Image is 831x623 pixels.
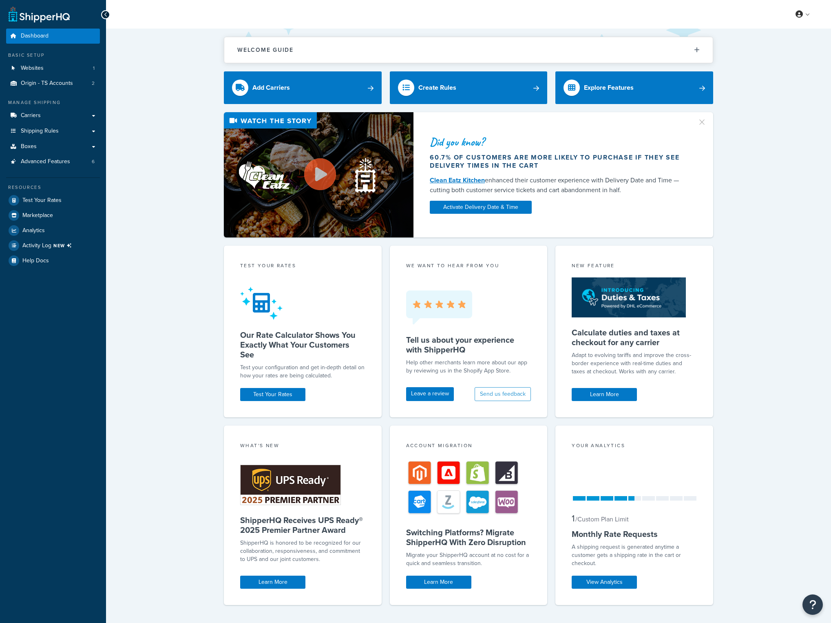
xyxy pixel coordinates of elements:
[237,47,294,53] h2: Welcome Guide
[240,330,365,359] h5: Our Rate Calculator Shows You Exactly What Your Customers See
[6,208,100,223] a: Marketplace
[572,529,697,539] h5: Monthly Rate Requests
[802,594,823,615] button: Open Resource Center
[555,71,713,104] a: Explore Features
[475,387,531,401] button: Send us feedback
[21,128,59,135] span: Shipping Rules
[406,528,531,547] h5: Switching Platforms? Migrate ShipperHQ With Zero Disruption
[240,364,365,380] div: Test your configuration and get in-depth detail on how your rates are being calculated.
[240,576,305,589] a: Learn More
[6,139,100,154] a: Boxes
[406,335,531,355] h5: Tell us about your experience with ShipperHQ
[406,359,531,375] p: Help other merchants learn more about our app by reviewing us in the Shopify App Store.
[240,539,365,563] p: ShipperHQ is honored to be recognized for our collaboration, responsiveness, and commitment to UP...
[22,212,53,219] span: Marketplace
[390,71,548,104] a: Create Rules
[6,108,100,123] a: Carriers
[6,193,100,208] a: Test Your Rates
[22,227,45,234] span: Analytics
[224,71,382,104] a: Add Carriers
[430,136,687,148] div: Did you know?
[572,512,575,525] span: 1
[252,82,290,93] div: Add Carriers
[418,82,456,93] div: Create Rules
[240,442,365,451] div: What's New
[6,61,100,76] li: Websites
[430,153,687,170] div: 60.7% of customers are more likely to purchase if they see delivery times in the cart
[6,61,100,76] a: Websites1
[6,253,100,268] a: Help Docs
[6,154,100,169] a: Advanced Features6
[572,388,637,401] a: Learn More
[22,197,62,204] span: Test Your Rates
[572,576,637,589] a: View Analytics
[53,242,75,249] span: NEW
[240,388,305,401] a: Test Your Rates
[406,576,471,589] a: Learn More
[92,80,95,87] span: 2
[584,82,634,93] div: Explore Features
[572,328,697,347] h5: Calculate duties and taxes at checkout for any carrier
[6,124,100,139] a: Shipping Rules
[6,238,100,253] li: [object Object]
[240,262,365,271] div: Test your rates
[22,240,75,251] span: Activity Log
[406,387,454,401] a: Leave a review
[21,33,49,40] span: Dashboard
[572,442,697,451] div: Your Analytics
[21,65,44,72] span: Websites
[6,76,100,91] li: Origin - TS Accounts
[406,551,531,568] div: Migrate your ShipperHQ account at no cost for a quick and seamless transition.
[6,154,100,169] li: Advanced Features
[6,184,100,191] div: Resources
[430,201,532,214] a: Activate Delivery Date & Time
[6,99,100,106] div: Manage Shipping
[6,223,100,238] a: Analytics
[224,37,713,63] button: Welcome Guide
[572,543,697,568] div: A shipping request is generated anytime a customer gets a shipping rate in the cart or checkout.
[575,514,629,524] small: / Custom Plan Limit
[406,262,531,269] p: we want to hear from you
[224,112,413,237] img: Video thumbnail
[572,351,697,376] p: Adapt to evolving tariffs and improve the cross-border experience with real-time duties and taxes...
[6,76,100,91] a: Origin - TS Accounts2
[22,257,49,264] span: Help Docs
[6,52,100,59] div: Basic Setup
[572,262,697,271] div: New Feature
[430,175,485,185] a: Clean Eatz Kitchen
[240,515,365,535] h5: ShipperHQ Receives UPS Ready® 2025 Premier Partner Award
[6,29,100,44] a: Dashboard
[21,80,73,87] span: Origin - TS Accounts
[21,143,37,150] span: Boxes
[21,158,70,165] span: Advanced Features
[92,158,95,165] span: 6
[406,442,531,451] div: Account Migration
[6,238,100,253] a: Activity LogNEW
[93,65,95,72] span: 1
[430,175,687,195] div: enhanced their customer experience with Delivery Date and Time — cutting both customer service ti...
[21,112,41,119] span: Carriers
